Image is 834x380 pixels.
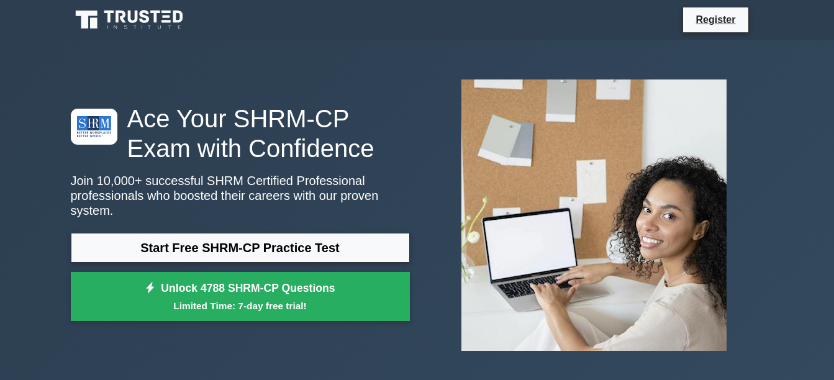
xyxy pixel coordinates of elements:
[688,12,743,27] a: Register
[71,272,410,322] a: Unlock 4788 SHRM-CP QuestionsLimited Time: 7-day free trial!
[71,173,410,218] p: Join 10,000+ successful SHRM Certified Professional professionals who boosted their careers with ...
[71,104,410,163] h1: Ace Your SHRM-CP Exam with Confidence
[86,299,394,313] small: Limited Time: 7-day free trial!
[71,233,410,263] a: Start Free SHRM-CP Practice Test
